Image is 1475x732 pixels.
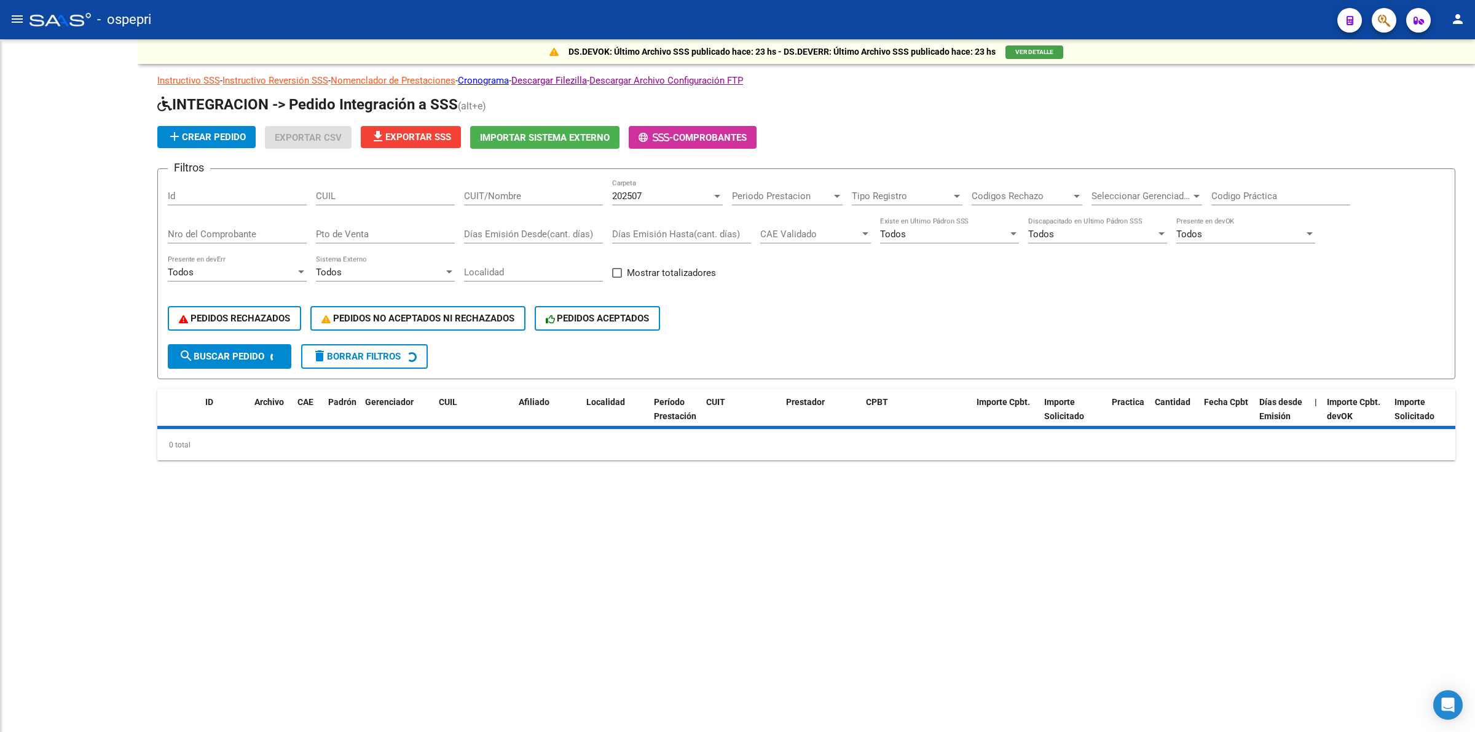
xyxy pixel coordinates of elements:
button: PEDIDOS ACEPTADOS [535,306,661,331]
a: Descargar Archivo Configuración FTP [589,75,743,86]
span: PEDIDOS RECHAZADOS [179,313,290,324]
datatable-header-cell: ID [200,389,250,443]
span: Localidad [586,397,625,407]
span: Archivo [254,397,284,407]
span: Gerenciador [365,397,414,407]
span: Importe Solicitado devOK [1394,397,1434,435]
datatable-header-cell: Período Prestación [649,389,701,443]
div: 0 total [157,430,1455,460]
mat-icon: file_download [371,129,385,144]
a: Instructivo Reversión SSS [222,75,328,86]
datatable-header-cell: Cantidad [1150,389,1199,443]
span: Importar Sistema Externo [480,132,610,143]
span: Comprobantes [673,132,747,143]
span: Todos [880,229,906,240]
span: VER DETALLE [1015,49,1053,55]
datatable-header-cell: Importe Solicitado [1039,389,1107,443]
span: Afiliado [519,397,549,407]
datatable-header-cell: | [1310,389,1322,443]
p: DS.DEVOK: Último Archivo SSS publicado hace: 23 hs - DS.DEVERR: Último Archivo SSS publicado hace... [568,45,996,58]
span: Días desde Emisión [1259,397,1302,421]
span: INTEGRACION -> Pedido Integración a SSS [157,96,458,113]
mat-icon: add [167,129,182,144]
div: Open Intercom Messenger [1433,690,1463,720]
mat-icon: person [1450,12,1465,26]
datatable-header-cell: Prestador [781,389,861,443]
button: Importar Sistema Externo [470,126,619,149]
span: Importe Cpbt. [977,397,1030,407]
span: CUIT [706,397,725,407]
span: (alt+e) [458,100,486,112]
span: PEDIDOS ACEPTADOS [546,313,650,324]
datatable-header-cell: Localidad [581,389,649,443]
span: Todos [316,267,342,278]
span: | [1315,397,1317,407]
mat-icon: search [179,348,194,363]
span: Periodo Prestacion [732,191,832,202]
span: CUIL [439,397,457,407]
datatable-header-cell: Días desde Emisión [1254,389,1310,443]
span: Seleccionar Gerenciador [1091,191,1191,202]
span: Padrón [328,397,356,407]
span: Mostrar totalizadores [627,266,716,280]
datatable-header-cell: CAE [293,389,323,443]
span: Exportar SSS [371,132,451,143]
span: Importe Cpbt. devOK [1327,397,1380,421]
datatable-header-cell: CUIT [701,389,781,443]
button: Borrar Filtros [301,344,428,369]
datatable-header-cell: CUIL [434,389,514,443]
datatable-header-cell: CPBT [861,389,972,443]
span: Codigos Rechazo [972,191,1071,202]
datatable-header-cell: Importe Cpbt. [972,389,1039,443]
span: CAE [297,397,313,407]
span: CAE Validado [760,229,860,240]
span: Todos [1176,229,1202,240]
datatable-header-cell: Afiliado [514,389,581,443]
span: Borrar Filtros [312,351,401,362]
a: Descargar Filezilla [511,75,587,86]
span: Buscar Pedido [179,351,264,362]
span: Todos [1028,229,1054,240]
span: Fecha Cpbt [1204,397,1248,407]
datatable-header-cell: Gerenciador [360,389,434,443]
datatable-header-cell: Importe Solicitado devOK [1390,389,1457,443]
span: Exportar CSV [275,132,342,143]
mat-icon: delete [312,348,327,363]
span: Prestador [786,397,825,407]
button: PEDIDOS RECHAZADOS [168,306,301,331]
span: Importe Solicitado [1044,397,1084,421]
button: Crear Pedido [157,126,256,148]
span: Crear Pedido [167,132,246,143]
a: Instructivo SSS [157,75,220,86]
span: Tipo Registro [852,191,951,202]
p: - - - - - [157,74,1455,87]
datatable-header-cell: Fecha Cpbt [1199,389,1254,443]
span: CPBT [866,397,888,407]
span: PEDIDOS NO ACEPTADOS NI RECHAZADOS [321,313,514,324]
datatable-header-cell: Archivo [250,389,293,443]
button: Exportar CSV [265,126,352,149]
mat-icon: menu [10,12,25,26]
span: - [639,132,673,143]
span: Practica [1112,397,1144,407]
button: Exportar SSS [361,126,461,148]
datatable-header-cell: Practica [1107,389,1150,443]
h3: Filtros [168,159,210,176]
button: PEDIDOS NO ACEPTADOS NI RECHAZADOS [310,306,525,331]
span: 202507 [612,191,642,202]
button: Buscar Pedido [168,344,291,369]
a: Nomenclador de Prestaciones [331,75,455,86]
span: Cantidad [1155,397,1190,407]
button: -Comprobantes [629,126,757,149]
span: - ospepri [97,6,151,33]
datatable-header-cell: Padrón [323,389,360,443]
span: Todos [168,267,194,278]
a: Cronograma [458,75,509,86]
datatable-header-cell: Importe Cpbt. devOK [1322,389,1390,443]
button: VER DETALLE [1005,45,1063,59]
span: ID [205,397,213,407]
span: Período Prestación [654,397,696,421]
